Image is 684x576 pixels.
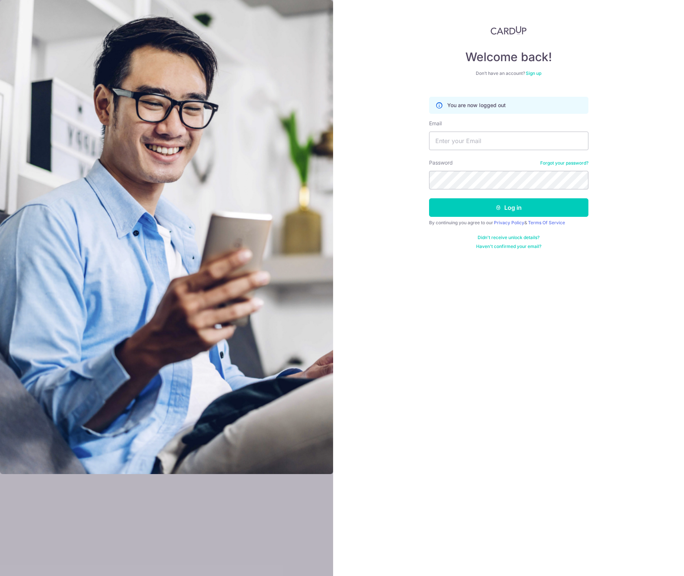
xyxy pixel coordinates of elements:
[478,235,539,241] a: Didn't receive unlock details?
[429,70,588,76] div: Don’t have an account?
[491,26,527,35] img: CardUp Logo
[429,159,453,166] label: Password
[429,50,588,64] h4: Welcome back!
[429,198,588,217] button: Log in
[447,102,506,109] p: You are now logged out
[540,160,588,166] a: Forgot your password?
[429,220,588,226] div: By continuing you agree to our &
[494,220,524,225] a: Privacy Policy
[429,132,588,150] input: Enter your Email
[526,70,541,76] a: Sign up
[476,244,541,249] a: Haven't confirmed your email?
[429,120,442,127] label: Email
[528,220,565,225] a: Terms Of Service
